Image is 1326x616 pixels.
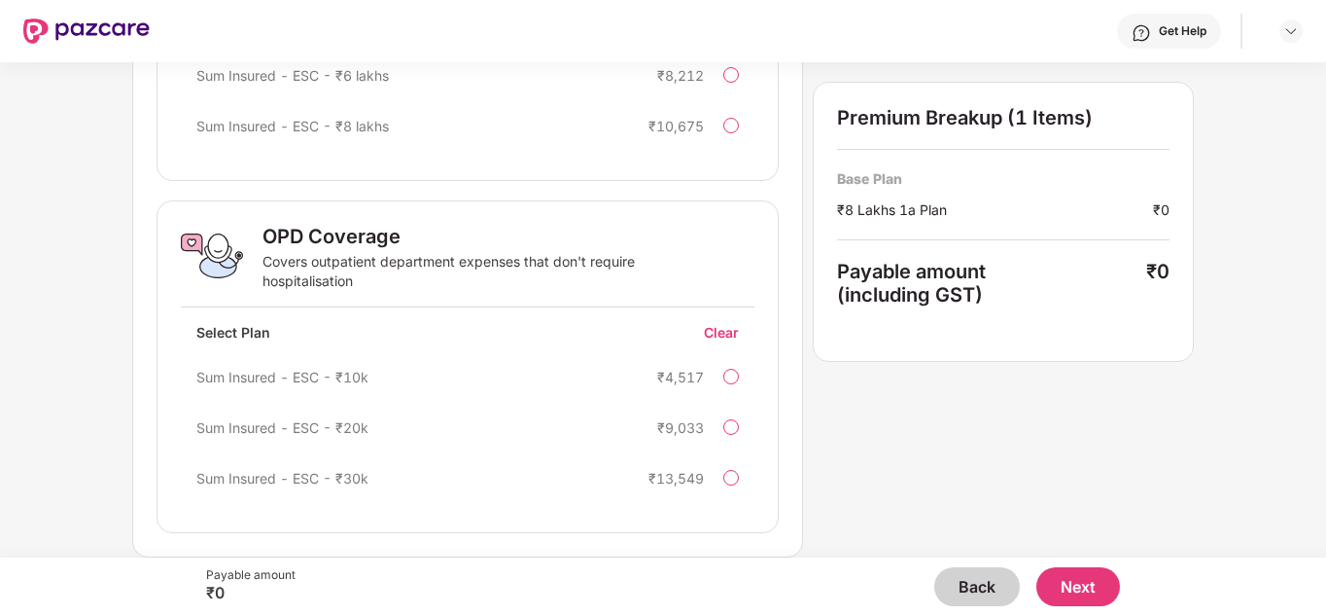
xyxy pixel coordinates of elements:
div: ₹10,675 [648,118,704,134]
span: Sum Insured - ESC - ₹30k [196,470,368,487]
div: OPD Coverage [262,225,753,248]
div: Select Plan [181,323,286,357]
span: Sum Insured - ESC - ₹10k [196,369,368,385]
div: ₹8 Lakhs 1a Plan [837,199,1153,220]
div: Get Help [1159,23,1206,39]
div: ₹9,033 [657,419,704,436]
div: ₹0 [1146,260,1169,307]
div: Base Plan [837,169,1169,188]
div: Payable amount [837,260,1146,307]
div: ₹13,549 [648,470,704,487]
img: New Pazcare Logo [23,18,150,44]
div: Premium Breakup (1 Items) [837,106,1169,129]
div: ₹8,212 [657,67,704,84]
img: OPD Coverage [181,225,243,287]
div: Covers outpatient department expenses that don't require hospitalisation [262,252,715,291]
span: Sum Insured - ESC - ₹6 lakhs [196,67,389,84]
button: Next [1036,567,1120,606]
span: Sum Insured - ESC - ₹20k [196,419,368,436]
span: (including GST) [837,283,983,307]
div: Clear [704,323,754,342]
div: Payable amount [206,567,296,583]
img: svg+xml;base64,PHN2ZyBpZD0iSGVscC0zMngzMiIgeG1sbnM9Imh0dHA6Ly93d3cudzMub3JnLzIwMDAvc3ZnIiB3aWR0aD... [1132,23,1151,43]
span: Sum Insured - ESC - ₹8 lakhs [196,118,389,134]
div: ₹0 [206,583,296,602]
img: svg+xml;base64,PHN2ZyBpZD0iRHJvcGRvd24tMzJ4MzIiIHhtbG5zPSJodHRwOi8vd3d3LnczLm9yZy8yMDAwL3N2ZyIgd2... [1283,23,1299,39]
div: ₹4,517 [657,369,704,385]
div: ₹0 [1153,199,1169,220]
button: Back [934,567,1020,606]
